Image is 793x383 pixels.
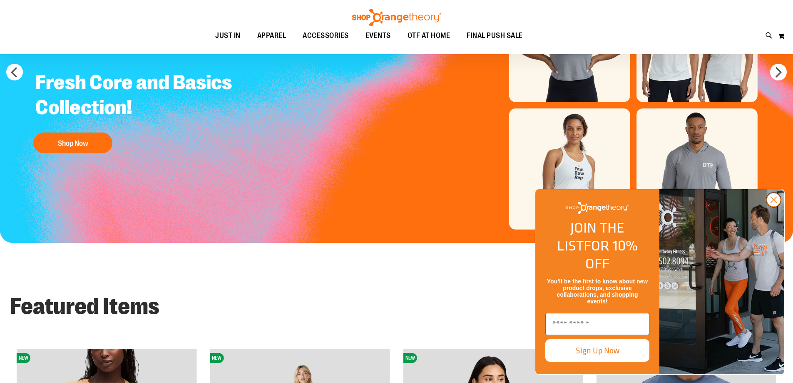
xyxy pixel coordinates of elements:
[17,353,30,363] span: NEW
[351,9,442,26] img: Shop Orangetheory
[557,217,624,256] span: JOIN THE LIST
[210,353,224,363] span: NEW
[10,293,159,319] strong: Featured Items
[770,64,787,80] button: next
[766,192,781,208] button: Close dialog
[458,26,531,45] a: FINAL PUSH SALE
[33,133,112,153] button: Shop Now
[545,313,649,335] input: Enter email
[357,26,399,45] a: EVENTS
[403,353,417,363] span: NEW
[257,26,286,45] span: APPAREL
[399,26,459,45] a: OTF AT HOME
[584,235,638,274] span: FOR 10% OFF
[545,339,649,362] button: Sign Up Now
[6,64,23,80] button: prev
[566,202,629,214] img: Shop Orangetheory
[215,26,241,45] span: JUST IN
[365,26,391,45] span: EVENTS
[294,26,357,45] a: ACCESSORIES
[467,26,523,45] span: FINAL PUSH SALE
[249,26,295,45] a: APPAREL
[527,180,793,383] div: FLYOUT Form
[547,278,648,305] span: You’ll be the first to know about new product drops, exclusive collaborations, and shopping events!
[408,26,450,45] span: OTF AT HOME
[207,26,249,45] a: JUST IN
[659,189,784,374] img: Shop Orangtheory
[303,26,349,45] span: ACCESSORIES
[29,64,251,128] h2: Fresh Core and Basics Collection!
[29,64,251,158] a: Fresh Core and Basics Collection! Shop Now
